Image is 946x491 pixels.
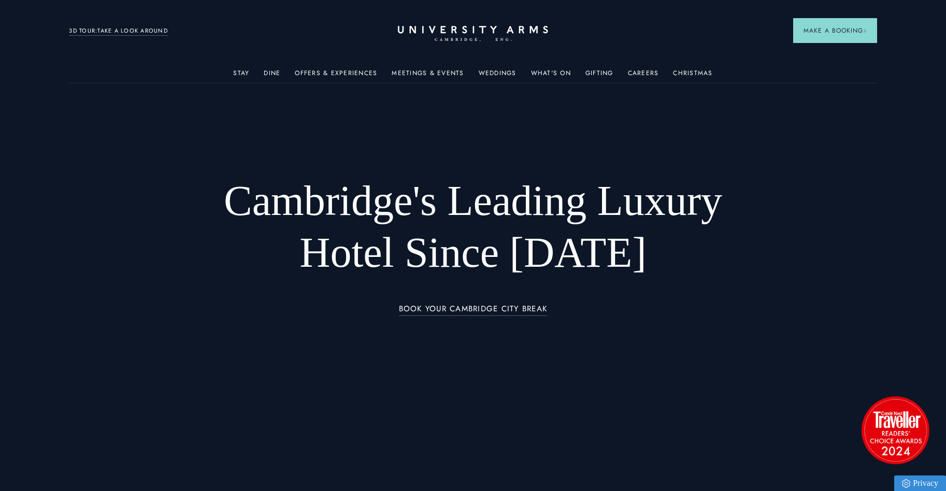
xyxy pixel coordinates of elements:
[531,69,571,83] a: What's On
[804,26,867,35] span: Make a Booking
[398,26,548,42] a: Home
[856,391,934,469] img: image-2524eff8f0c5d55edbf694693304c4387916dea5-1501x1501-png
[197,175,750,279] h1: Cambridge's Leading Luxury Hotel Since [DATE]
[793,18,877,43] button: Make a BookingArrow icon
[894,475,946,491] a: Privacy
[902,479,910,488] img: Privacy
[295,69,377,83] a: Offers & Experiences
[69,26,168,36] a: 3D TOUR:TAKE A LOOK AROUND
[399,305,548,316] a: BOOK YOUR CAMBRIDGE CITY BREAK
[628,69,659,83] a: Careers
[479,69,517,83] a: Weddings
[264,69,280,83] a: Dine
[673,69,712,83] a: Christmas
[233,69,249,83] a: Stay
[863,29,867,33] img: Arrow icon
[585,69,613,83] a: Gifting
[392,69,464,83] a: Meetings & Events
